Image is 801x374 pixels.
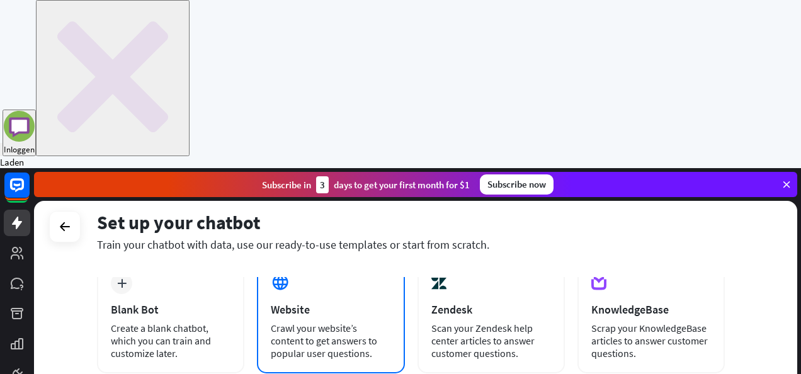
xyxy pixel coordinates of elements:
[4,144,35,155] span: Inloggen
[271,302,390,317] div: Website
[431,322,551,360] div: Scan your Zendesk help center articles to answer customer questions.
[591,302,711,317] div: KnowledgeBase
[111,322,230,360] div: Create a blank chatbot, which you can train and customize later.
[271,322,390,360] div: Crawl your website’s content to get answers to popular user questions.
[431,302,551,317] div: Zendesk
[117,279,127,288] i: plus
[10,5,48,43] button: Open LiveChat chat widget
[591,322,711,360] div: Scrap your KnowledgeBase articles to answer customer questions.
[262,176,470,193] div: Subscribe in days to get your first month for $1
[111,302,230,317] div: Blank Bot
[316,176,329,193] div: 3
[97,237,725,252] div: Train your chatbot with data, use our ready-to-use templates or start from scratch.
[480,174,554,195] div: Subscribe now
[97,210,725,234] div: Set up your chatbot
